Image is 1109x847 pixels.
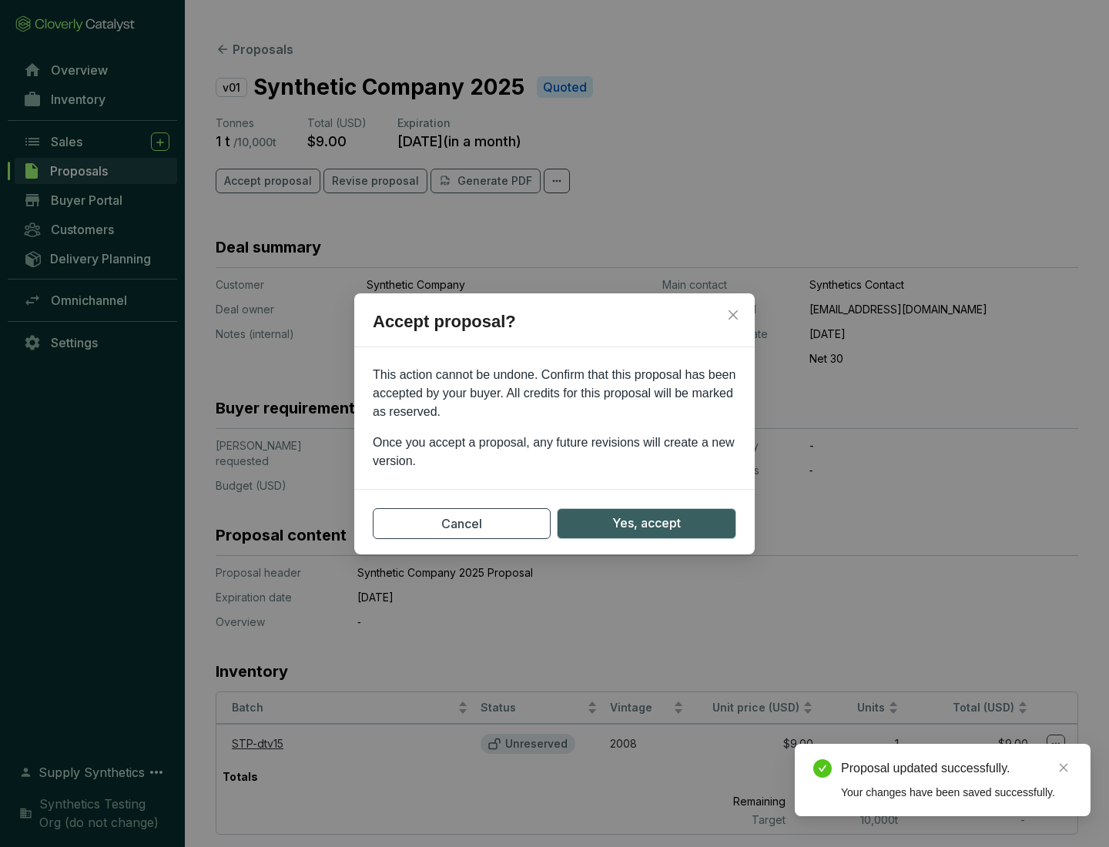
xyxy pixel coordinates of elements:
[373,434,736,470] p: Once you accept a proposal, any future revisions will create a new version.
[813,759,832,778] span: check-circle
[1058,762,1069,773] span: close
[373,508,551,539] button: Cancel
[441,514,482,533] span: Cancel
[373,366,736,421] p: This action cannot be undone. Confirm that this proposal has been accepted by your buyer. All cre...
[841,759,1072,778] div: Proposal updated successfully.
[612,514,681,533] span: Yes, accept
[841,784,1072,801] div: Your changes have been saved successfully.
[557,508,736,539] button: Yes, accept
[1055,759,1072,776] a: Close
[721,303,745,327] button: Close
[354,309,755,347] h2: Accept proposal?
[721,309,745,321] span: Close
[727,309,739,321] span: close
